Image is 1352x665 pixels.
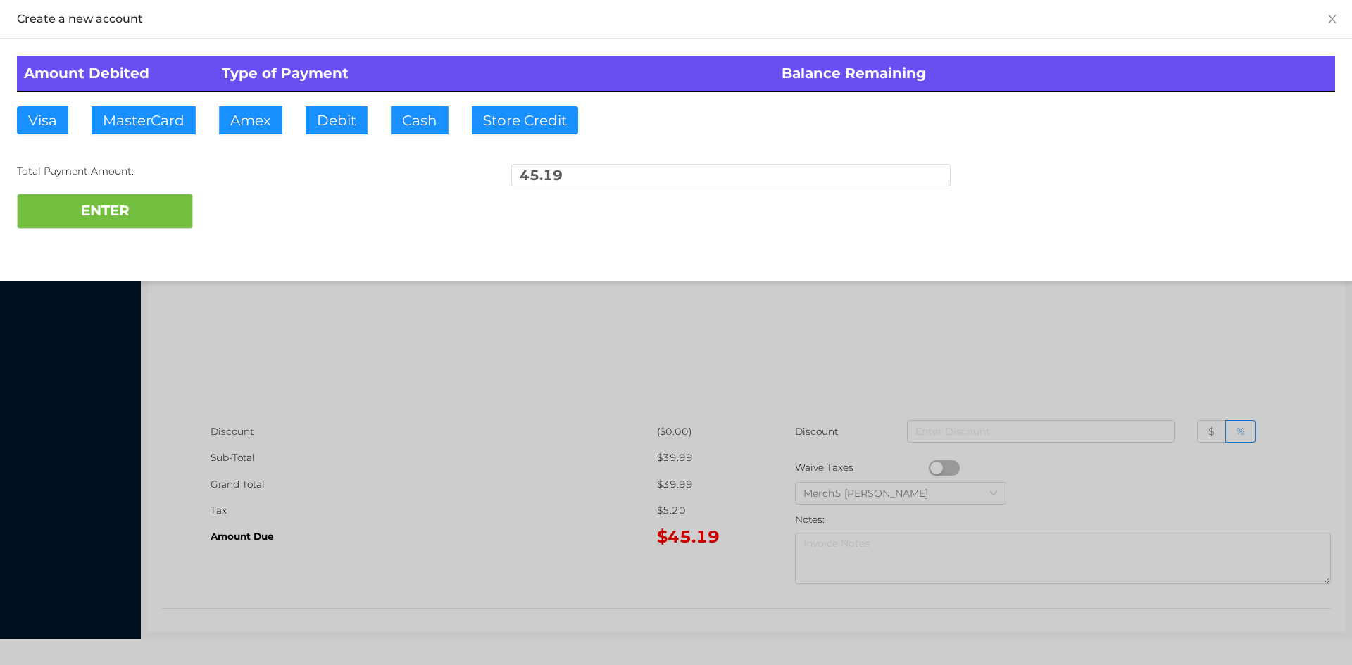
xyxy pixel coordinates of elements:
[17,11,1335,27] div: Create a new account
[17,106,68,134] button: Visa
[472,106,578,134] button: Store Credit
[775,56,1335,91] th: Balance Remaining
[391,106,449,134] button: Cash
[1327,13,1338,25] i: icon: close
[17,194,193,229] button: ENTER
[219,106,282,134] button: Amex
[92,106,196,134] button: MasterCard
[17,56,215,91] th: Amount Debited
[215,56,775,91] th: Type of Payment
[306,106,368,134] button: Debit
[17,164,456,179] div: Total Payment Amount:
